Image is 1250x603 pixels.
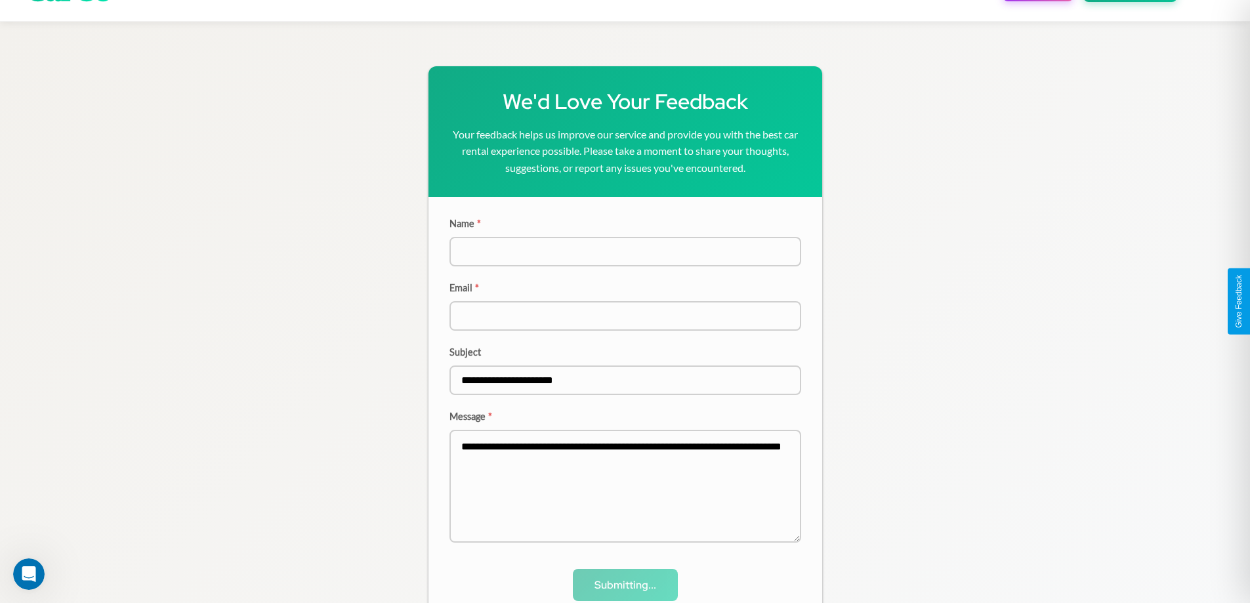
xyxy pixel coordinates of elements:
[13,558,45,590] iframe: Intercom live chat
[449,87,801,115] h1: We'd Love Your Feedback
[449,411,801,422] label: Message
[449,126,801,177] p: Your feedback helps us improve our service and provide you with the best car rental experience po...
[573,569,678,601] button: Submitting...
[449,346,801,358] label: Subject
[449,218,801,229] label: Name
[449,282,801,293] label: Email
[1234,275,1243,328] div: Give Feedback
